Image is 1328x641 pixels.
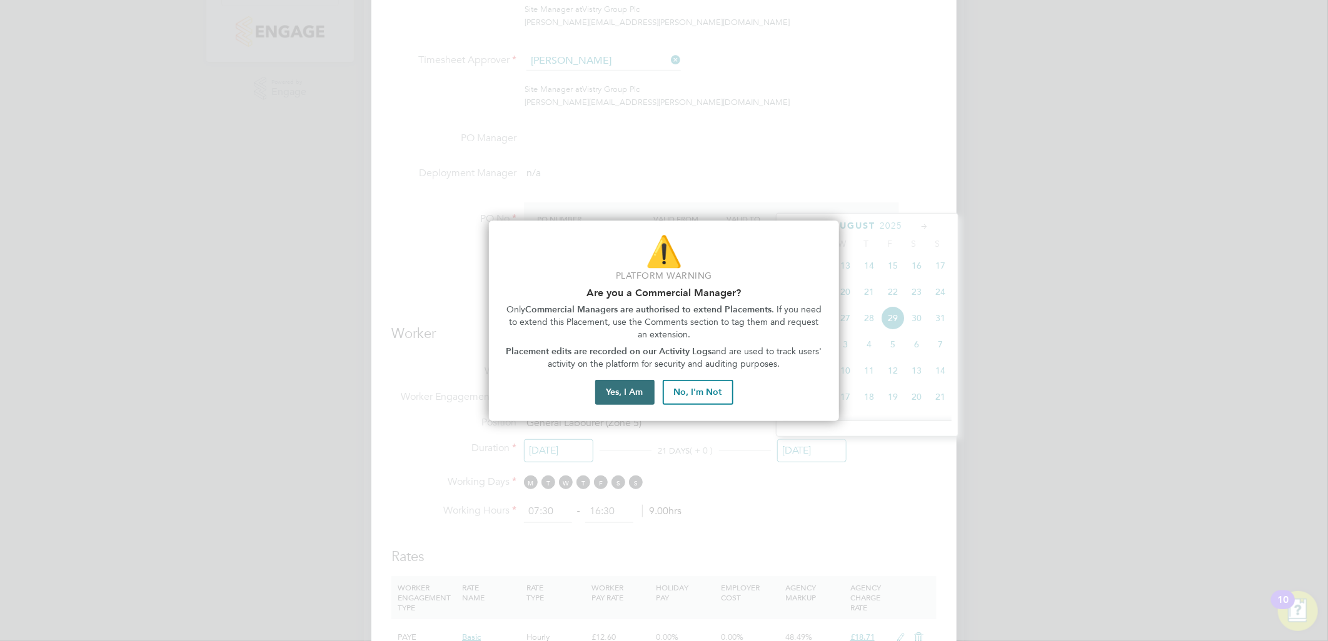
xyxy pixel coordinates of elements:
[506,346,712,357] strong: Placement edits are recorded on our Activity Logs
[506,304,525,315] span: Only
[510,304,825,339] span: . If you need to extend this Placement, use the Comments section to tag them and request an exten...
[663,380,733,405] button: No, I'm Not
[504,270,824,282] p: Platform Warning
[504,287,824,299] h2: Are you a Commercial Manager?
[548,346,825,369] span: and are used to track users' activity on the platform for security and auditing purposes.
[595,380,655,405] button: Yes, I Am
[525,304,772,315] strong: Commercial Managers are authorised to extend Placements
[489,221,839,422] div: Are you part of the Commercial Team?
[504,231,824,272] p: ⚠️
